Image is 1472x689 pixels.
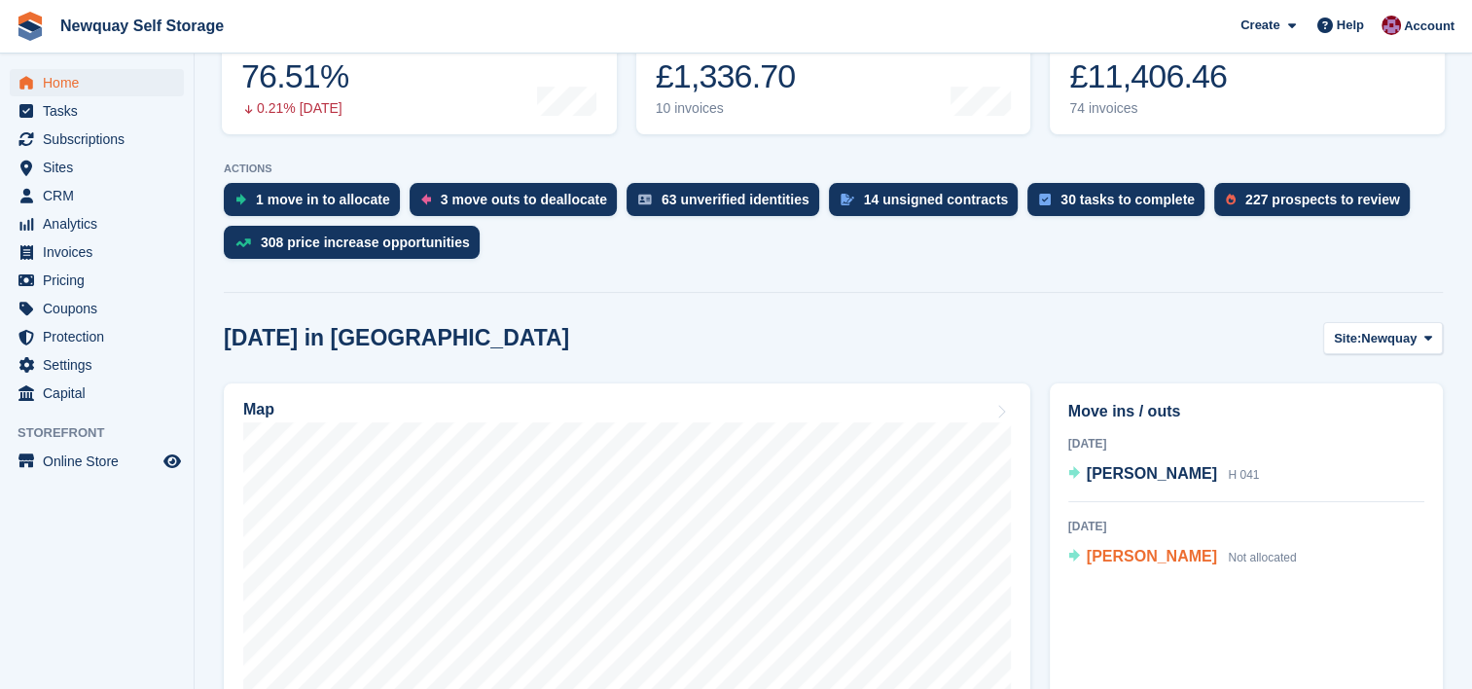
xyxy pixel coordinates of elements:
p: ACTIONS [224,163,1443,175]
span: Online Store [43,448,160,475]
a: menu [10,238,184,266]
span: Analytics [43,210,160,237]
span: CRM [43,182,160,209]
a: menu [10,97,184,125]
a: Preview store [161,450,184,473]
a: menu [10,448,184,475]
a: 308 price increase opportunities [224,226,489,269]
a: Awaiting payment £11,406.46 74 invoices [1050,11,1445,134]
div: 3 move outs to deallocate [441,192,607,207]
a: menu [10,154,184,181]
a: menu [10,323,184,350]
button: Site: Newquay [1323,322,1443,354]
div: 308 price increase opportunities [261,235,470,250]
div: [DATE] [1068,518,1424,535]
a: menu [10,351,184,379]
div: £11,406.46 [1069,56,1227,96]
img: Paul Upson [1382,16,1401,35]
a: [PERSON_NAME] H 041 [1068,462,1260,488]
span: Protection [43,323,160,350]
span: Account [1404,17,1454,36]
img: move_ins_to_allocate_icon-fdf77a2bb77ea45bf5b3d319d69a93e2d87916cf1d5bf7949dd705db3b84f3ca.svg [235,194,246,205]
span: Newquay [1361,329,1417,348]
span: Coupons [43,295,160,322]
span: Tasks [43,97,160,125]
a: Newquay Self Storage [53,10,232,42]
img: verify_identity-adf6edd0f0f0b5bbfe63781bf79b02c33cf7c696d77639b501bdc392416b5a36.svg [638,194,652,205]
div: 30 tasks to complete [1060,192,1195,207]
div: 63 unverified identities [662,192,809,207]
a: menu [10,182,184,209]
img: contract_signature_icon-13c848040528278c33f63329250d36e43548de30e8caae1d1a13099fd9432cc5.svg [841,194,854,205]
span: Storefront [18,423,194,443]
a: 227 prospects to review [1214,183,1419,226]
h2: Move ins / outs [1068,400,1424,423]
a: 30 tasks to complete [1027,183,1214,226]
div: 76.51% [241,56,348,96]
img: stora-icon-8386f47178a22dfd0bd8f6a31ec36ba5ce8667c1dd55bd0f319d3a0aa187defe.svg [16,12,45,41]
span: Settings [43,351,160,379]
span: [PERSON_NAME] [1087,548,1217,564]
span: Help [1337,16,1364,35]
a: menu [10,267,184,294]
div: 227 prospects to review [1245,192,1400,207]
div: [DATE] [1068,435,1424,453]
span: Sites [43,154,160,181]
span: Pricing [43,267,160,294]
a: Occupancy 76.51% 0.21% [DATE] [222,11,617,134]
a: menu [10,295,184,322]
img: task-75834270c22a3079a89374b754ae025e5fb1db73e45f91037f5363f120a921f8.svg [1039,194,1051,205]
a: menu [10,210,184,237]
div: 10 invoices [656,100,801,117]
div: 74 invoices [1069,100,1227,117]
span: Invoices [43,238,160,266]
div: 0.21% [DATE] [241,100,348,117]
a: menu [10,69,184,96]
img: move_outs_to_deallocate_icon-f764333ba52eb49d3ac5e1228854f67142a1ed5810a6f6cc68b1a99e826820c5.svg [421,194,431,205]
span: H 041 [1228,468,1259,482]
a: [PERSON_NAME] Not allocated [1068,545,1297,570]
a: menu [10,126,184,153]
span: Home [43,69,160,96]
div: £1,336.70 [656,56,801,96]
span: [PERSON_NAME] [1087,465,1217,482]
a: menu [10,380,184,407]
a: Month-to-date sales £1,336.70 10 invoices [636,11,1031,134]
div: 1 move in to allocate [256,192,390,207]
span: Not allocated [1228,551,1296,564]
a: 1 move in to allocate [224,183,410,226]
a: 3 move outs to deallocate [410,183,627,226]
img: prospect-51fa495bee0391a8d652442698ab0144808aea92771e9ea1ae160a38d050c398.svg [1226,194,1236,205]
span: Create [1240,16,1279,35]
span: Subscriptions [43,126,160,153]
span: Site: [1334,329,1361,348]
div: 14 unsigned contracts [864,192,1009,207]
span: Capital [43,380,160,407]
a: 63 unverified identities [627,183,829,226]
img: price_increase_opportunities-93ffe204e8149a01c8c9dc8f82e8f89637d9d84a8eef4429ea346261dce0b2c0.svg [235,238,251,247]
a: 14 unsigned contracts [829,183,1028,226]
h2: [DATE] in [GEOGRAPHIC_DATA] [224,325,569,351]
h2: Map [243,401,274,418]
